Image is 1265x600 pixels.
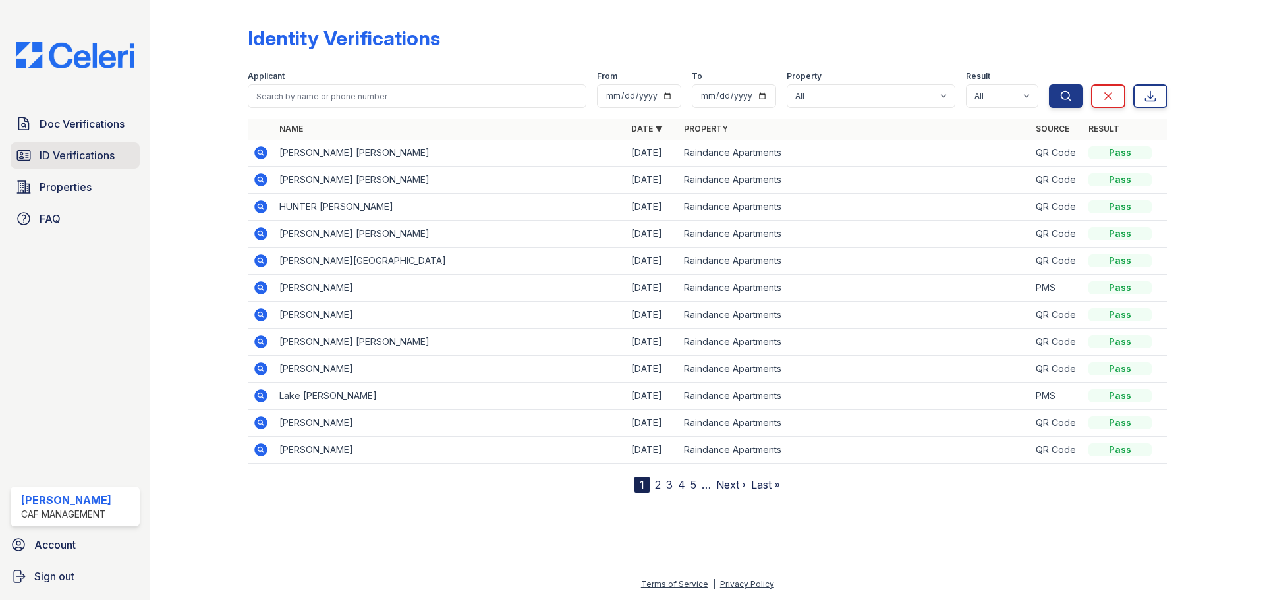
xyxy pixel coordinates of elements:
[5,42,145,68] img: CE_Logo_Blue-a8612792a0a2168367f1c8372b55b34899dd931a85d93a1a3d3e32e68fde9ad4.png
[597,71,617,82] label: From
[679,329,1030,356] td: Raindance Apartments
[634,477,650,493] div: 1
[1030,167,1083,194] td: QR Code
[21,492,111,508] div: [PERSON_NAME]
[11,111,140,137] a: Doc Verifications
[1030,356,1083,383] td: QR Code
[1036,124,1069,134] a: Source
[655,478,661,491] a: 2
[274,248,626,275] td: [PERSON_NAME][GEOGRAPHIC_DATA]
[34,568,74,584] span: Sign out
[679,140,1030,167] td: Raindance Apartments
[1088,227,1152,240] div: Pass
[679,167,1030,194] td: Raindance Apartments
[1030,410,1083,437] td: QR Code
[679,437,1030,464] td: Raindance Apartments
[751,478,780,491] a: Last »
[720,579,774,589] a: Privacy Policy
[679,356,1030,383] td: Raindance Apartments
[274,194,626,221] td: HUNTER [PERSON_NAME]
[274,302,626,329] td: [PERSON_NAME]
[1088,281,1152,294] div: Pass
[626,356,679,383] td: [DATE]
[1088,124,1119,134] a: Result
[274,437,626,464] td: [PERSON_NAME]
[966,71,990,82] label: Result
[248,84,586,108] input: Search by name or phone number
[248,71,285,82] label: Applicant
[1030,437,1083,464] td: QR Code
[248,26,440,50] div: Identity Verifications
[279,124,303,134] a: Name
[1088,389,1152,402] div: Pass
[21,508,111,521] div: CAF Management
[678,478,685,491] a: 4
[631,124,663,134] a: Date ▼
[1088,200,1152,213] div: Pass
[1030,221,1083,248] td: QR Code
[1030,329,1083,356] td: QR Code
[5,532,145,558] a: Account
[1030,140,1083,167] td: QR Code
[679,221,1030,248] td: Raindance Apartments
[40,211,61,227] span: FAQ
[679,383,1030,410] td: Raindance Apartments
[679,194,1030,221] td: Raindance Apartments
[5,563,145,589] a: Sign out
[274,275,626,302] td: [PERSON_NAME]
[716,478,746,491] a: Next ›
[626,437,679,464] td: [DATE]
[626,140,679,167] td: [DATE]
[626,410,679,437] td: [DATE]
[690,478,696,491] a: 5
[1030,302,1083,329] td: QR Code
[626,248,679,275] td: [DATE]
[274,383,626,410] td: Lake [PERSON_NAME]
[1088,146,1152,159] div: Pass
[684,124,728,134] a: Property
[626,275,679,302] td: [DATE]
[1088,254,1152,267] div: Pass
[787,71,822,82] label: Property
[40,148,115,163] span: ID Verifications
[702,477,711,493] span: …
[626,194,679,221] td: [DATE]
[679,248,1030,275] td: Raindance Apartments
[679,410,1030,437] td: Raindance Apartments
[274,356,626,383] td: [PERSON_NAME]
[626,329,679,356] td: [DATE]
[1088,362,1152,375] div: Pass
[679,302,1030,329] td: Raindance Apartments
[1030,383,1083,410] td: PMS
[34,537,76,553] span: Account
[1088,335,1152,348] div: Pass
[274,221,626,248] td: [PERSON_NAME] [PERSON_NAME]
[666,478,673,491] a: 3
[626,302,679,329] td: [DATE]
[11,174,140,200] a: Properties
[692,71,702,82] label: To
[274,329,626,356] td: [PERSON_NAME] [PERSON_NAME]
[679,275,1030,302] td: Raindance Apartments
[11,142,140,169] a: ID Verifications
[274,410,626,437] td: [PERSON_NAME]
[1088,416,1152,429] div: Pass
[1088,173,1152,186] div: Pass
[1088,443,1152,456] div: Pass
[1088,308,1152,321] div: Pass
[626,383,679,410] td: [DATE]
[40,179,92,195] span: Properties
[1030,248,1083,275] td: QR Code
[274,167,626,194] td: [PERSON_NAME] [PERSON_NAME]
[1030,194,1083,221] td: QR Code
[626,221,679,248] td: [DATE]
[11,205,140,232] a: FAQ
[713,579,716,589] div: |
[626,167,679,194] td: [DATE]
[1030,275,1083,302] td: PMS
[274,140,626,167] td: [PERSON_NAME] [PERSON_NAME]
[641,579,708,589] a: Terms of Service
[40,116,125,132] span: Doc Verifications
